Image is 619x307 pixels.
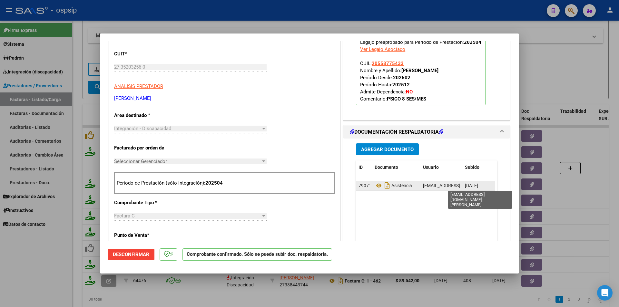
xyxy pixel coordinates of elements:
span: Desconfirmar [113,252,149,257]
span: [DATE] [465,183,478,188]
strong: 202512 [392,82,410,88]
strong: PSICO 8 SES/MES [387,96,426,102]
datatable-header-cell: Documento [372,160,420,174]
p: Facturado por orden de [114,144,181,152]
strong: NO [406,89,413,95]
span: Documento [375,165,398,170]
p: Legajo preaprobado para Período de Prestación: [356,36,486,105]
span: CUIL: Nombre y Apellido: Período Desde: Período Hasta: Admite Dependencia: [360,61,438,102]
span: Subido [465,165,479,170]
div: DOCUMENTACIÓN RESPALDATORIA [343,139,510,272]
p: CUIT [114,50,181,58]
span: ID [359,165,363,170]
span: 79071 [359,183,371,188]
p: [PERSON_NAME] [114,95,335,102]
strong: 202504 [205,180,223,186]
span: Usuario [423,165,439,170]
datatable-header-cell: Acción [495,160,527,174]
datatable-header-cell: ID [356,160,372,174]
p: Comprobante Tipo * [114,199,181,206]
mat-expansion-panel-header: DOCUMENTACIÓN RESPALDATORIA [343,126,510,139]
div: Ver Legajo Asociado [360,46,405,53]
strong: [PERSON_NAME] [401,68,438,73]
span: ANALISIS PRESTADOR [114,83,163,89]
span: [EMAIL_ADDRESS][DOMAIN_NAME] - [PERSON_NAME] - [423,183,535,188]
i: Descargar documento [383,180,391,191]
button: Agregar Documento [356,143,419,155]
datatable-header-cell: Usuario [420,160,462,174]
span: Agregar Documento [361,147,414,152]
span: Integración - Discapacidad [114,126,171,131]
h1: DOCUMENTACIÓN RESPALDATORIA [350,128,443,136]
button: Desconfirmar [108,249,154,260]
p: Comprobante confirmado. Sólo se puede subir doc. respaldatoria. [182,248,332,261]
span: Comentario: [360,96,426,102]
span: Seleccionar Gerenciador [114,158,261,164]
span: Asistencia [375,183,412,188]
strong: 202502 [393,75,410,81]
span: 20558775433 [372,61,404,66]
span: Factura C [114,213,135,219]
strong: 202504 [464,39,481,45]
p: Punto de Venta [114,232,181,239]
div: Open Intercom Messenger [597,285,613,301]
p: Area destinado * [114,112,181,119]
datatable-header-cell: Subido [462,160,495,174]
p: Período de Prestación (sólo integración): [117,179,333,187]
